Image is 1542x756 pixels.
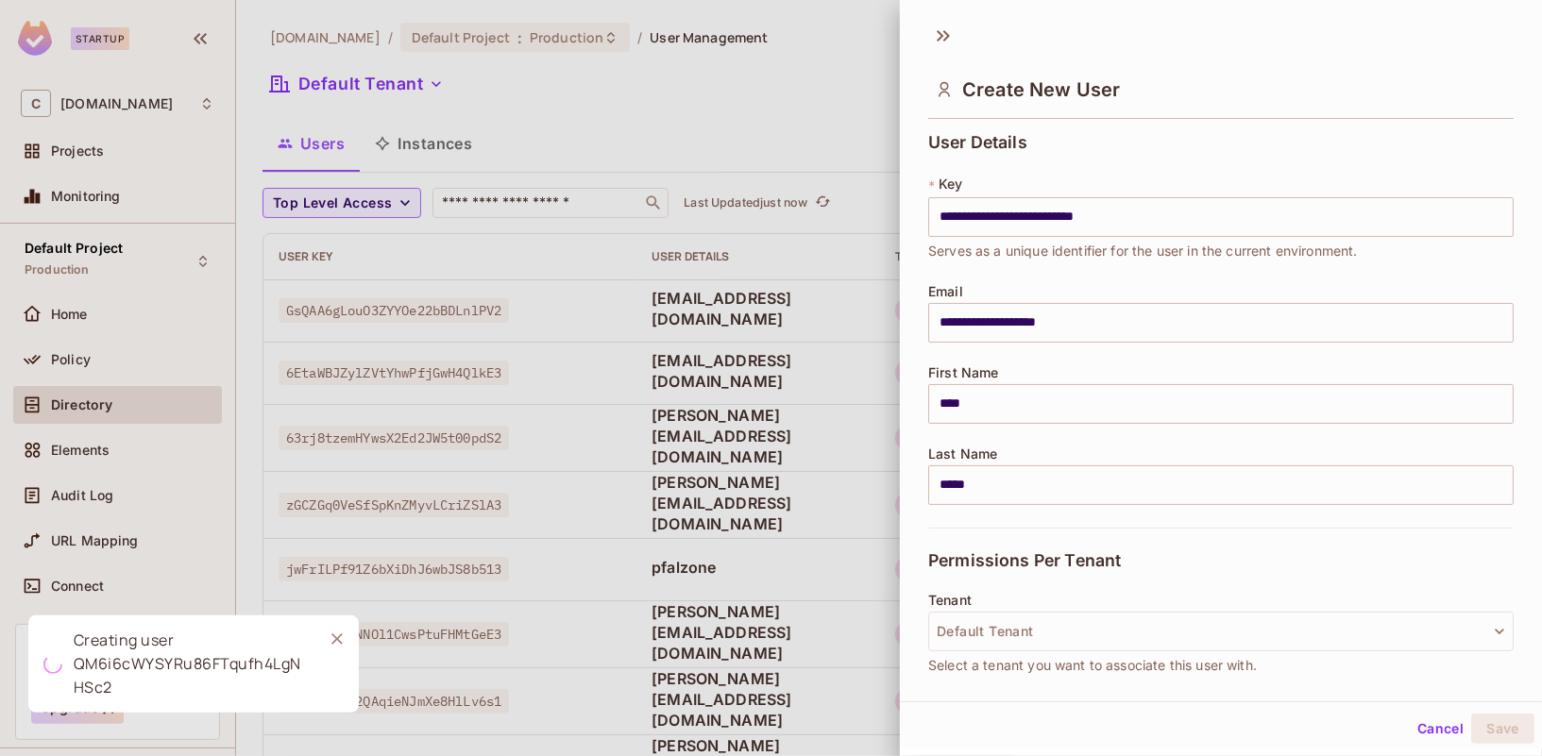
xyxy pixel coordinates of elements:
[928,133,1027,152] span: User Details
[1410,714,1471,744] button: Cancel
[1471,714,1534,744] button: Save
[928,365,999,380] span: First Name
[928,446,997,462] span: Last Name
[928,593,972,608] span: Tenant
[928,612,1514,651] button: Default Tenant
[928,655,1257,676] span: Select a tenant you want to associate this user with.
[962,78,1120,101] span: Create New User
[323,625,351,653] button: Close
[74,629,308,699] div: Creating user QM6i6cWYSYRu86FTqufh4LgNHSc2
[939,176,962,192] span: Key
[928,284,963,299] span: Email
[928,241,1358,261] span: Serves as a unique identifier for the user in the current environment.
[928,551,1121,570] span: Permissions Per Tenant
